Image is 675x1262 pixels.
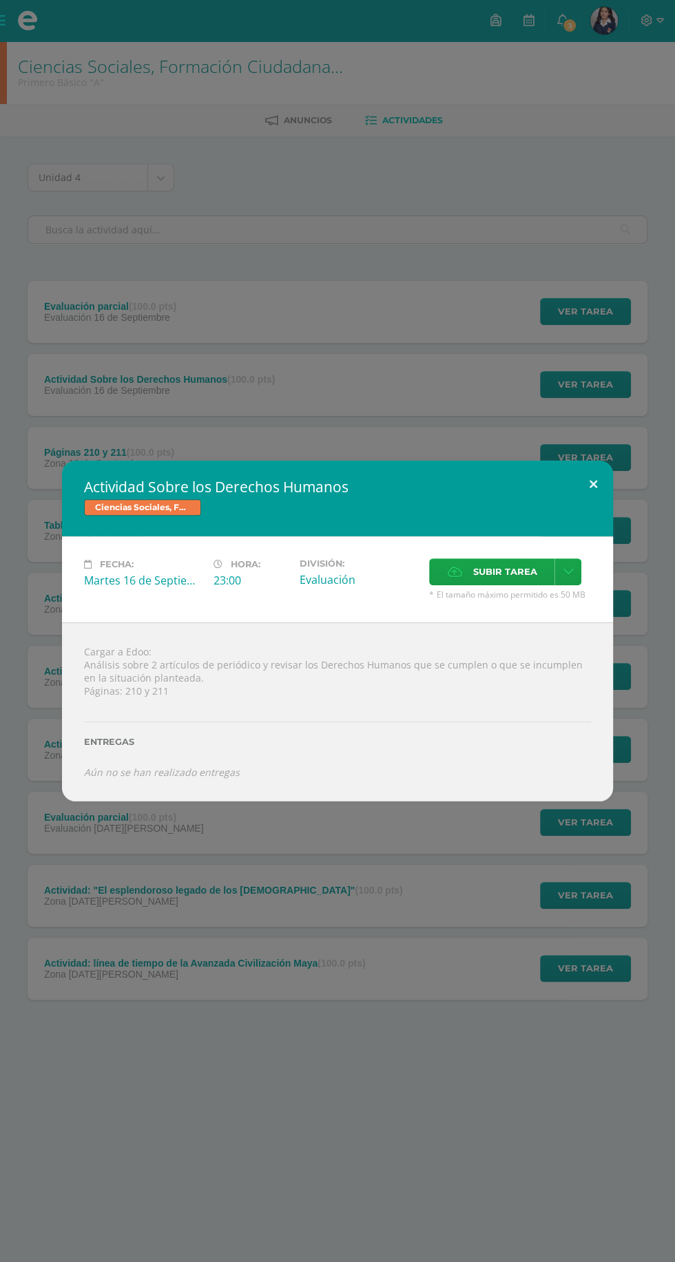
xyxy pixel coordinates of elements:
label: Entregas [84,737,591,747]
span: Subir tarea [473,559,537,585]
button: Close (Esc) [574,461,613,507]
div: Martes 16 de Septiembre [84,573,202,588]
span: * El tamaño máximo permitido es 50 MB [429,589,591,600]
label: División: [300,558,418,569]
span: Fecha: [100,559,134,569]
div: Evaluación [300,572,418,587]
span: Hora: [231,559,260,569]
div: Cargar a Edoo: Análisis sobre 2 artículos de periódico y revisar los Derechos Humanos que se cump... [62,622,613,801]
i: Aún no se han realizado entregas [84,766,240,779]
div: 23:00 [214,573,289,588]
span: Ciencias Sociales, Formación Ciudadana e Interculturalidad [84,499,201,516]
h2: Actividad Sobre los Derechos Humanos [84,477,591,496]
